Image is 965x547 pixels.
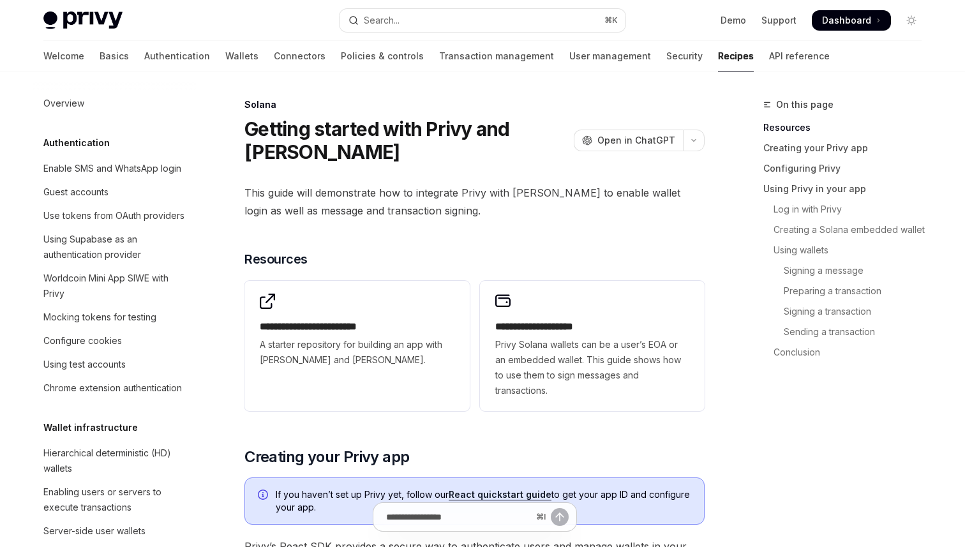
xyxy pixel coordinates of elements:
div: Hierarchical deterministic (HD) wallets [43,446,189,476]
a: Creating a Solana embedded wallet [763,220,932,240]
a: Guest accounts [33,181,197,204]
a: Policies & controls [341,41,424,71]
a: Preparing a transaction [763,281,932,301]
a: Mocking tokens for testing [33,306,197,329]
a: Enabling users or servers to execute transactions [33,481,197,519]
a: Using test accounts [33,353,197,376]
a: Demo [721,14,746,27]
a: Hierarchical deterministic (HD) wallets [33,442,197,480]
div: Search... [364,13,400,28]
a: React quickstart guide [449,489,551,500]
a: Use tokens from OAuth providers [33,204,197,227]
a: Using wallets [763,240,932,260]
a: User management [569,41,651,71]
a: Security [666,41,703,71]
div: Solana [244,98,705,111]
a: Sending a transaction [763,322,932,342]
a: Signing a transaction [763,301,932,322]
div: Chrome extension authentication [43,380,182,396]
a: Recipes [718,41,754,71]
a: Wallets [225,41,258,71]
a: Conclusion [763,342,932,363]
button: Open search [340,9,625,32]
a: Dashboard [812,10,891,31]
a: Resources [763,117,932,138]
span: Open in ChatGPT [597,134,675,147]
a: Signing a message [763,260,932,281]
a: Overview [33,92,197,115]
a: Server-side user wallets [33,520,197,543]
div: Configure cookies [43,333,122,348]
div: Worldcoin Mini App SIWE with Privy [43,271,189,301]
a: Chrome extension authentication [33,377,197,400]
span: If you haven’t set up Privy yet, follow our to get your app ID and configure your app. [276,488,691,514]
span: A starter repository for building an app with [PERSON_NAME] and [PERSON_NAME]. [260,337,454,368]
div: Overview [43,96,84,111]
span: On this page [776,97,834,112]
a: Configure cookies [33,329,197,352]
a: API reference [769,41,830,71]
a: **** **** **** *****Privy Solana wallets can be a user’s EOA or an embedded wallet. This guide sh... [480,281,705,411]
a: Enable SMS and WhatsApp login [33,157,197,180]
div: Guest accounts [43,184,108,200]
a: Basics [100,41,129,71]
span: ⌘ K [604,15,618,26]
span: Resources [244,250,308,268]
div: Enable SMS and WhatsApp login [43,161,181,176]
a: Support [761,14,797,27]
a: Log in with Privy [763,199,932,220]
a: Transaction management [439,41,554,71]
div: Use tokens from OAuth providers [43,208,184,223]
h5: Wallet infrastructure [43,420,138,435]
span: Dashboard [822,14,871,27]
a: Connectors [274,41,325,71]
h5: Authentication [43,135,110,151]
h1: Getting started with Privy and [PERSON_NAME] [244,117,569,163]
svg: Info [258,490,271,502]
a: Using Privy in your app [763,179,932,199]
a: Creating your Privy app [763,138,932,158]
div: Mocking tokens for testing [43,310,156,325]
span: Privy Solana wallets can be a user’s EOA or an embedded wallet. This guide shows how to use them ... [495,337,689,398]
img: light logo [43,11,123,29]
span: Creating your Privy app [244,447,409,467]
div: Using test accounts [43,357,126,372]
div: Using Supabase as an authentication provider [43,232,189,262]
a: Authentication [144,41,210,71]
button: Send message [551,508,569,526]
button: Open in ChatGPT [574,130,683,151]
a: Using Supabase as an authentication provider [33,228,197,266]
a: Welcome [43,41,84,71]
div: Server-side user wallets [43,523,146,539]
div: Enabling users or servers to execute transactions [43,484,189,515]
span: This guide will demonstrate how to integrate Privy with [PERSON_NAME] to enable wallet login as w... [244,184,705,220]
a: Configuring Privy [763,158,932,179]
button: Toggle dark mode [901,10,922,31]
a: Worldcoin Mini App SIWE with Privy [33,267,197,305]
input: Ask a question... [386,503,531,531]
